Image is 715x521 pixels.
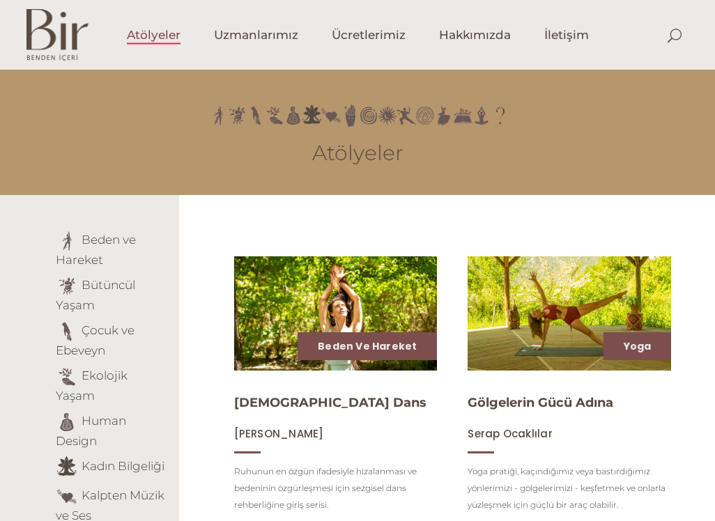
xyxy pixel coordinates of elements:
[56,414,126,448] a: Human Design
[318,339,417,353] a: Beden ve Hareket
[234,463,438,513] p: Ruhunun en özgün ifadesiyle hizalanması ve bedeninin özgürleşmesi için sezgisel dans rehberliğine...
[234,395,426,410] a: [DEMOGRAPHIC_DATA] Dans
[127,27,180,43] span: Atölyeler
[468,426,552,441] span: Serap Ocaklılar
[214,27,298,43] span: Uzmanlarımız
[624,339,652,353] a: Yoga
[56,368,128,403] a: Ekolojik Yaşam
[468,427,552,440] a: Serap Ocaklılar
[56,233,136,267] a: Beden ve Hareket
[439,27,511,43] span: Hakkımızda
[544,27,589,43] span: İletişim
[56,323,134,357] a: Çocuk ve Ebeveyn
[332,27,406,43] span: Ücretlerimiz
[468,463,671,513] p: Yoga pratiği, kaçındığımız veya bastırdığımız yönlerimizi - gölgelerimizi - keşfetmek ve onlarla ...
[234,427,324,440] a: [PERSON_NAME]
[56,278,135,312] a: Bütüncül Yaşam
[468,395,613,410] a: Gölgelerin Gücü Adına
[234,426,324,441] span: [PERSON_NAME]
[82,459,164,473] a: Kadın Bilgeliği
